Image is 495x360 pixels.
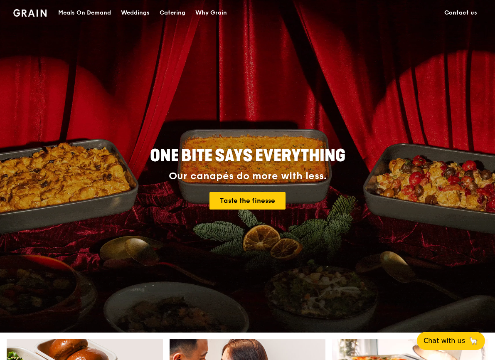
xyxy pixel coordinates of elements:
span: Chat with us [424,336,465,346]
a: Why Grain [190,0,232,25]
button: Chat with us🦙 [417,332,485,350]
div: Catering [160,0,185,25]
a: Taste the finesse [209,192,286,210]
div: Meals On Demand [58,0,111,25]
span: 🦙 [468,336,478,346]
a: Weddings [116,0,155,25]
a: Catering [155,0,190,25]
a: Contact us [439,0,482,25]
img: Grain [13,9,47,17]
div: Weddings [121,0,150,25]
div: Why Grain [195,0,227,25]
